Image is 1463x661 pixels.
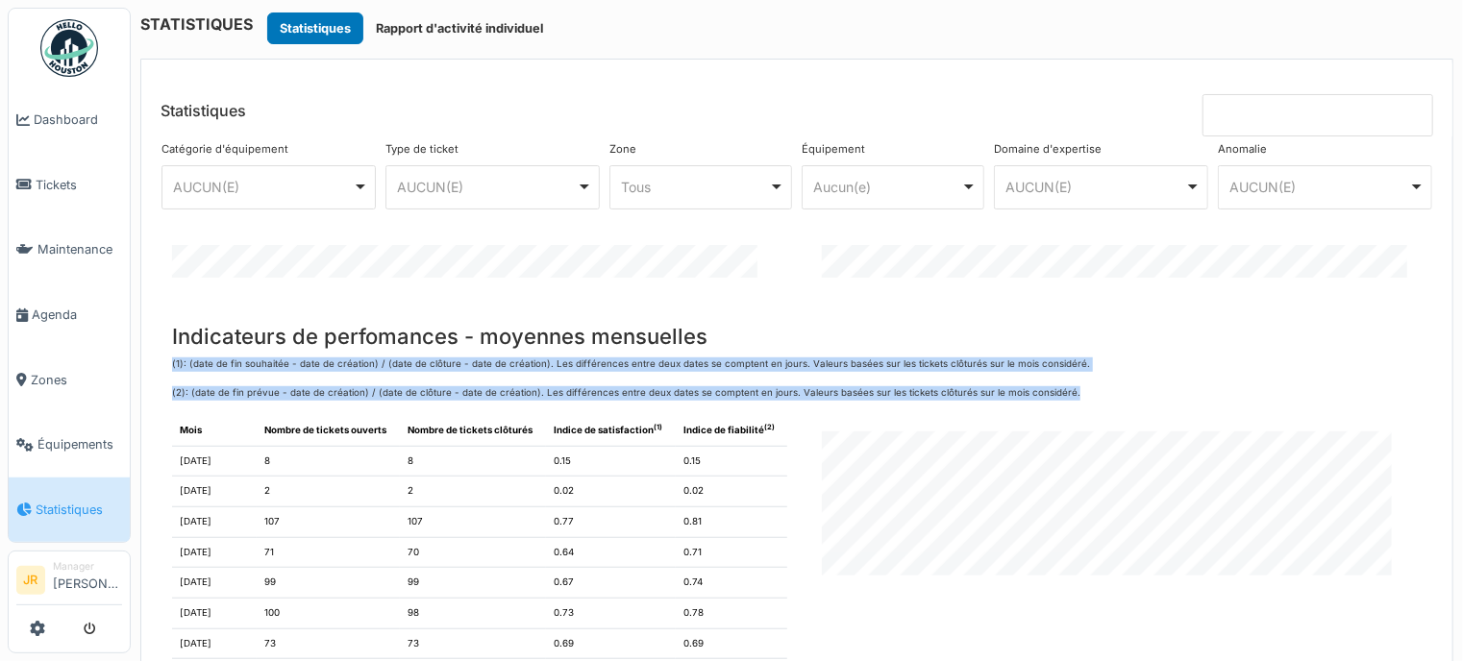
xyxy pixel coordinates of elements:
[36,501,122,519] span: Statistiques
[257,506,400,537] td: 107
[546,599,676,629] td: 0.73
[546,446,676,477] td: 0.15
[9,87,130,153] a: Dashboard
[1230,177,1409,197] div: AUCUN(E)
[400,416,546,446] th: Nombre de tickets clôturés
[994,141,1102,158] label: Domaine d'expertise
[40,19,98,77] img: Badge_color-CXgf-gQk.svg
[257,416,400,446] th: Nombre de tickets ouverts
[172,506,257,537] td: [DATE]
[16,559,122,605] a: JR Manager[PERSON_NAME]
[140,15,253,34] h6: STATISTIQUES
[400,568,546,599] td: 99
[676,477,787,507] td: 0.02
[802,141,865,158] label: Équipement
[398,177,577,197] div: AUCUN(E)
[676,446,787,477] td: 0.15
[9,347,130,412] a: Zones
[9,153,130,218] a: Tickets
[174,177,353,197] div: AUCUN(E)
[400,446,546,477] td: 8
[257,568,400,599] td: 99
[161,102,246,120] h6: Statistiques
[172,416,257,446] th: Mois
[654,423,662,431] sup: (1)
[257,446,400,477] td: 8
[546,506,676,537] td: 0.77
[32,306,122,324] span: Agenda
[53,559,122,574] div: Manager
[172,357,1422,372] p: (1): (date de fin souhaitée - date de création) / (date de clôture - date de création). Les diffé...
[257,599,400,629] td: 100
[36,176,122,194] span: Tickets
[9,217,130,282] a: Maintenance
[546,568,676,599] td: 0.67
[676,416,787,446] th: Indice de fiabilité
[400,477,546,507] td: 2
[267,12,363,44] button: Statistiques
[9,477,130,543] a: Statistiques
[172,477,257,507] td: [DATE]
[400,628,546,659] td: 73
[1006,177,1185,197] div: AUCUN(E)
[546,537,676,568] td: 0.64
[546,628,676,659] td: 0.69
[34,110,122,129] span: Dashboard
[676,599,787,629] td: 0.78
[400,506,546,537] td: 107
[257,537,400,568] td: 71
[9,282,130,348] a: Agenda
[172,324,1422,349] h4: Indicateurs de perfomances - moyennes mensuelles
[257,477,400,507] td: 2
[37,240,122,258] span: Maintenance
[31,371,122,389] span: Zones
[16,566,45,595] li: JR
[546,416,676,446] th: Indice de satisfaction
[9,412,130,477] a: Équipements
[257,628,400,659] td: 73
[814,177,961,197] div: Aucun(e)
[676,506,787,537] td: 0.81
[676,537,787,568] td: 0.71
[53,559,122,600] li: [PERSON_NAME]
[676,568,787,599] td: 0.74
[363,12,556,44] button: Rapport d'activité individuel
[546,477,676,507] td: 0.02
[172,628,257,659] td: [DATE]
[37,435,122,453] span: Équipements
[400,537,546,568] td: 70
[172,537,257,568] td: [DATE]
[609,141,636,158] label: Zone
[172,446,257,477] td: [DATE]
[622,177,769,197] div: Tous
[676,628,787,659] td: 0.69
[1218,141,1267,158] label: Anomalie
[400,599,546,629] td: 98
[161,141,288,158] label: Catégorie d'équipement
[385,141,459,158] label: Type de ticket
[172,568,257,599] td: [DATE]
[764,423,775,431] sup: (2)
[172,599,257,629] td: [DATE]
[172,386,1422,401] p: (2): (date de fin prévue - date de création) / (date de clôture - date de création). Les différen...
